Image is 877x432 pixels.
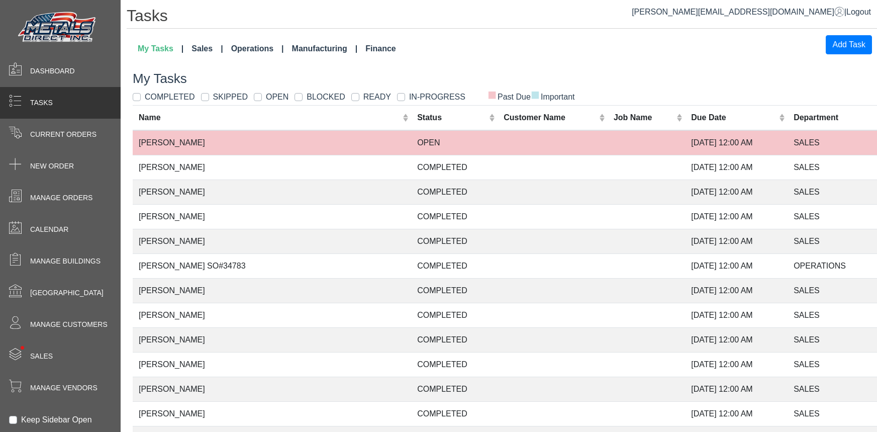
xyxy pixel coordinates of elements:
span: [GEOGRAPHIC_DATA] [30,288,104,298]
span: ■ [488,91,497,98]
td: [DATE] 12:00 AM [685,278,788,303]
td: [PERSON_NAME] [133,229,411,253]
td: [PERSON_NAME] [133,204,411,229]
td: COMPLETED [411,377,498,401]
td: [DATE] 12:00 AM [685,377,788,401]
td: SALES [788,204,877,229]
span: Logout [846,8,871,16]
div: Customer Name [504,112,596,124]
span: New Order [30,161,74,171]
td: COMPLETED [411,278,498,303]
a: Operations [227,39,288,59]
span: Manage Orders [30,193,92,203]
td: [PERSON_NAME] SO#34783 [133,253,411,278]
label: Keep Sidebar Open [21,414,92,426]
span: Manage Buildings [30,256,101,267]
button: Add Task [826,35,872,54]
h3: My Tasks [133,71,877,87]
label: IN-PROGRESS [409,91,465,103]
td: SALES [788,229,877,253]
div: Status [417,112,486,124]
a: Sales [187,39,227,59]
span: ■ [531,91,540,98]
td: COMPLETED [411,155,498,180]
td: [PERSON_NAME] [133,352,411,377]
label: OPEN [266,91,288,103]
span: Tasks [30,98,53,108]
td: SALES [788,155,877,180]
td: [DATE] 12:00 AM [685,180,788,204]
td: [PERSON_NAME] [133,180,411,204]
a: Finance [361,39,400,59]
td: SALES [788,278,877,303]
td: COMPLETED [411,303,498,327]
label: COMPLETED [145,91,195,103]
a: Manufacturing [288,39,362,59]
span: Manage Vendors [30,383,98,393]
span: Past Due [488,93,531,101]
td: [DATE] 12:00 AM [685,229,788,253]
div: Due Date [691,112,776,124]
td: [DATE] 12:00 AM [685,130,788,155]
td: COMPLETED [411,327,498,352]
td: OPEN [411,130,498,155]
label: READY [363,91,391,103]
div: Name [139,112,400,124]
td: [PERSON_NAME] [133,278,411,303]
a: My Tasks [134,39,187,59]
td: [PERSON_NAME] [133,130,411,155]
td: [PERSON_NAME] [133,377,411,401]
div: Job Name [614,112,674,124]
td: SALES [788,377,877,401]
td: SALES [788,327,877,352]
td: [DATE] 12:00 AM [685,303,788,327]
td: SALES [788,401,877,426]
img: Metals Direct Inc Logo [15,9,101,46]
td: COMPLETED [411,401,498,426]
td: [PERSON_NAME] [133,327,411,352]
td: SALES [788,130,877,155]
td: [DATE] 12:00 AM [685,155,788,180]
a: [PERSON_NAME][EMAIL_ADDRESS][DOMAIN_NAME] [632,8,844,16]
span: • [10,331,35,364]
span: Manage Customers [30,319,108,330]
span: Dashboard [30,66,75,76]
td: [PERSON_NAME] [133,303,411,327]
td: [DATE] 12:00 AM [685,401,788,426]
td: SALES [788,352,877,377]
label: BLOCKED [307,91,345,103]
span: Calendar [30,224,68,235]
div: | [632,6,871,18]
td: SALES [788,303,877,327]
td: [DATE] 12:00 AM [685,253,788,278]
td: COMPLETED [411,180,498,204]
td: COMPLETED [411,204,498,229]
span: Current Orders [30,129,96,140]
td: COMPLETED [411,229,498,253]
td: COMPLETED [411,352,498,377]
td: COMPLETED [411,253,498,278]
td: [PERSON_NAME] [133,401,411,426]
span: Important [531,93,575,101]
td: [DATE] 12:00 AM [685,204,788,229]
td: [PERSON_NAME] [133,155,411,180]
td: [DATE] 12:00 AM [685,352,788,377]
span: Sales [30,351,53,362]
td: [DATE] 12:00 AM [685,327,788,352]
td: OPERATIONS [788,253,877,278]
label: SKIPPED [213,91,248,103]
td: SALES [788,180,877,204]
h1: Tasks [127,6,877,29]
div: Department [794,112,871,124]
